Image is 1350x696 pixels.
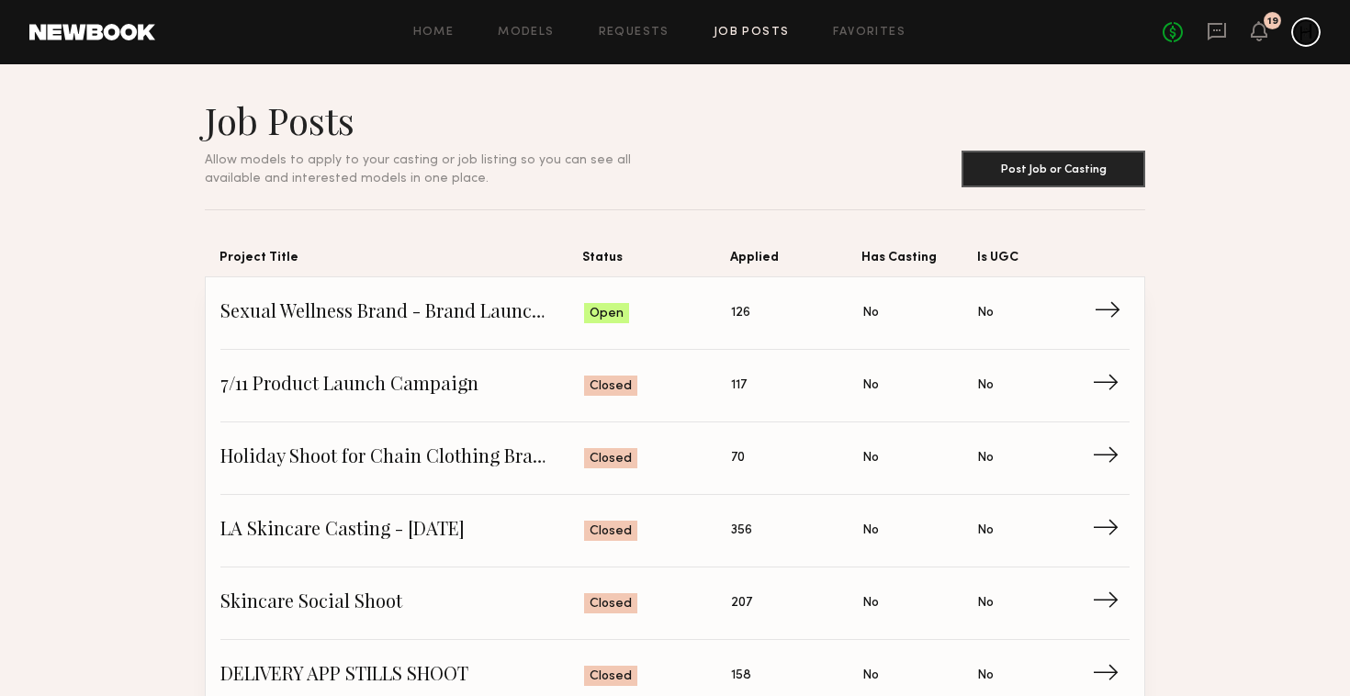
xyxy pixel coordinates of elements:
span: Holiday Shoot for Chain Clothing Brand [220,444,584,472]
span: No [862,376,879,396]
span: Applied [730,247,861,276]
span: Closed [590,595,632,613]
span: Closed [590,522,632,541]
span: No [862,448,879,468]
span: Closed [590,377,632,396]
a: Favorites [833,27,906,39]
span: 7/11 Product Launch Campaign [220,372,584,399]
span: Allow models to apply to your casting or job listing so you can see all available and interested ... [205,154,631,185]
span: No [977,593,994,613]
a: LA Skincare Casting - [DATE]Closed356NoNo→ [220,495,1130,567]
span: Closed [590,450,632,468]
span: → [1092,589,1130,617]
span: No [977,521,994,541]
span: No [862,521,879,541]
button: Post Job or Casting [962,151,1145,187]
a: Holiday Shoot for Chain Clothing BrandClosed70NoNo→ [220,422,1130,495]
div: 19 [1267,17,1278,27]
span: Is UGC [977,247,1093,276]
span: No [977,448,994,468]
span: 70 [731,448,745,468]
span: Open [590,305,624,323]
span: → [1092,662,1130,690]
span: LA Skincare Casting - [DATE] [220,517,584,544]
span: No [862,666,879,686]
span: Has Casting [861,247,977,276]
a: 7/11 Product Launch CampaignClosed117NoNo→ [220,350,1130,422]
span: No [862,593,879,613]
span: No [862,303,879,323]
span: 356 [731,521,752,541]
a: Models [498,27,554,39]
a: Sexual Wellness Brand - Brand Launch ShootOpen126NoNo→ [220,277,1130,350]
span: 207 [731,593,752,613]
span: Status [582,247,730,276]
span: DELIVERY APP STILLS SHOOT [220,662,584,690]
span: → [1092,444,1130,472]
span: → [1094,299,1131,327]
span: No [977,303,994,323]
a: Home [413,27,455,39]
a: Skincare Social ShootClosed207NoNo→ [220,567,1130,640]
a: Job Posts [714,27,790,39]
span: 158 [731,666,751,686]
span: No [977,376,994,396]
span: No [977,666,994,686]
h1: Job Posts [205,97,675,143]
span: 117 [731,376,747,396]
span: Closed [590,668,632,686]
span: → [1092,372,1130,399]
a: Requests [599,27,669,39]
span: Project Title [219,247,582,276]
span: Sexual Wellness Brand - Brand Launch Shoot [220,299,584,327]
span: 126 [731,303,750,323]
span: Skincare Social Shoot [220,589,584,617]
span: → [1092,517,1130,544]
